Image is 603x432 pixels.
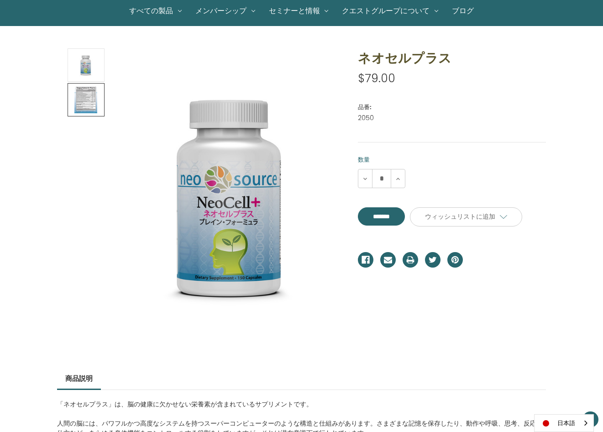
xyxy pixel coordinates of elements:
[425,212,495,221] span: ウィッシュリストに追加
[57,400,546,409] p: 「ネオセルプラス」は、脳の健康に欠かせない栄養素が含まれているサプリメントです。
[57,369,101,389] a: 商品説明
[534,414,594,432] div: Language
[358,155,546,164] label: 数量
[535,415,593,432] a: 日本語
[358,48,546,68] h1: ネオセルプラス
[403,252,418,268] a: プリント
[74,50,97,80] img: ネオセルプラス
[534,414,594,432] aside: Language selected: 日本語
[410,207,522,227] a: ウィッシュリストに追加
[116,85,344,313] img: ネオセルプラス
[358,70,395,86] span: $79.00
[358,103,544,112] dt: 品番:
[358,113,546,123] dd: 2050
[74,84,97,115] img: ネオセルプラス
